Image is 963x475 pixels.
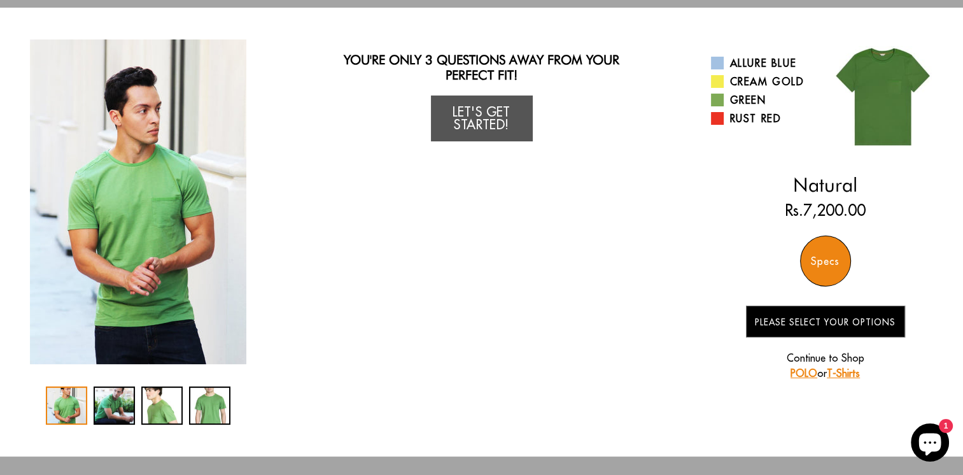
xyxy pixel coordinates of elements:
div: 3 / 4 [141,386,183,425]
a: Allure Blue [711,55,816,71]
div: 4 / 4 [189,386,230,425]
ins: Rs.7,200.00 [785,199,866,222]
inbox-online-store-chat: Shopify online store chat [907,423,953,465]
a: Cream Gold [711,74,816,89]
div: Specs [800,236,851,287]
h2: Natural [711,173,940,196]
img: 011.jpg [826,39,940,154]
a: Let's Get Started! [431,96,533,141]
a: T-Shirts [827,367,860,379]
a: Rust Red [711,111,816,126]
div: 2 / 4 [94,386,135,425]
img: IMG_2301_copy_1024x1024_2x_fd552caf-70a7-46be-9241-7165db1074ca_340x.jpg [30,39,246,364]
div: 1 / 4 [24,39,253,364]
a: POLO [791,367,817,379]
h2: You're only 3 questions away from your perfect fit! [330,52,633,83]
div: 1 / 4 [46,386,87,425]
button: Please Select Your Options [746,306,905,337]
span: Please Select Your Options [755,316,896,328]
a: Green [711,92,816,108]
p: Continue to Shop or [746,350,905,381]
